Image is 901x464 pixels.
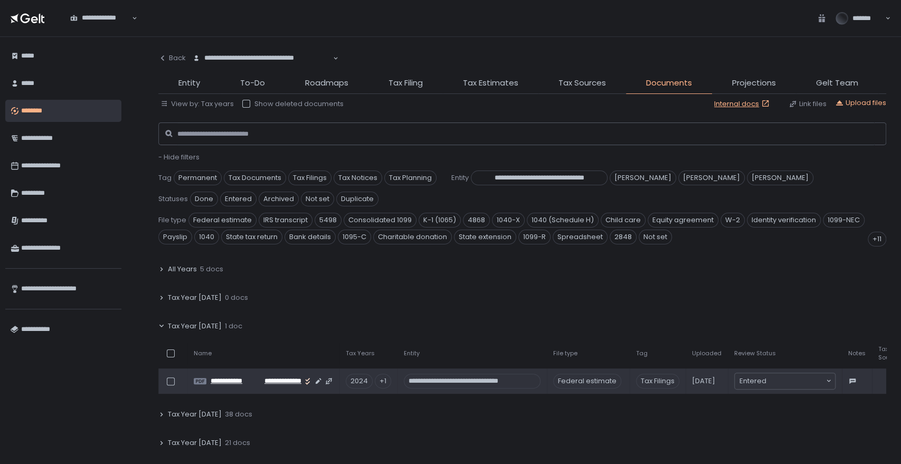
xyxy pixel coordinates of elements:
button: Back [158,48,186,69]
span: Review Status [734,349,776,357]
span: State tax return [221,230,282,244]
button: View by: Tax years [160,99,234,109]
a: Internal docs [714,99,772,109]
div: Back [158,53,186,63]
span: Tax Years [346,349,375,357]
span: 1 doc [225,321,242,331]
div: Search for option [186,48,338,70]
div: Search for option [735,373,835,389]
span: 38 docs [225,410,252,419]
span: Tag [158,173,172,183]
span: Entity [178,77,200,89]
span: Tax Year [DATE] [168,293,222,302]
span: Payslip [158,230,192,244]
span: 5 docs [200,264,223,274]
span: Projections [732,77,776,89]
span: Charitable donation [373,230,452,244]
span: Tax Estimates [463,77,518,89]
span: Duplicate [336,192,378,206]
span: Roadmaps [305,77,348,89]
span: Equity agreement [648,213,718,228]
span: State extension [454,230,516,244]
span: Spreadsheet [553,230,608,244]
span: Not set [639,230,672,244]
span: Federal estimate [188,213,257,228]
span: 1099-R [518,230,551,244]
span: All Years [168,264,197,274]
span: Child care [601,213,646,228]
span: Tax Source [878,345,899,361]
span: 1099-NEC [823,213,865,228]
span: To-Do [240,77,265,89]
span: Consolidated 1099 [344,213,416,228]
span: Tax Year [DATE] [168,438,222,448]
span: Entered [220,192,257,206]
span: File type [158,215,186,225]
span: Tax Year [DATE] [168,410,222,419]
span: Archived [259,192,299,206]
input: Search for option [70,23,131,33]
span: 1040 (Schedule H) [527,213,599,228]
span: Statuses [158,194,188,204]
div: Federal estimate [553,374,621,389]
span: Tax Sources [558,77,606,89]
span: Notes [848,349,866,357]
span: K-1 (1065) [419,213,461,228]
button: Link files [789,99,827,109]
span: - Hide filters [158,152,200,162]
span: Name [194,349,212,357]
span: Tax Filing [388,77,423,89]
span: Tax Planning [384,171,437,185]
span: Tax Filings [636,374,679,389]
span: Entity [404,349,420,357]
span: Identity verification [747,213,821,228]
span: Done [190,192,218,206]
span: [PERSON_NAME] [747,171,813,185]
input: Search for option [766,376,825,386]
span: Entered [739,376,766,386]
input: Search for option [193,63,332,73]
div: +1 [375,374,391,389]
span: W-2 [720,213,745,228]
span: [PERSON_NAME] [678,171,745,185]
span: 21 docs [225,438,250,448]
span: Tag [636,349,648,357]
button: Upload files [835,98,886,108]
div: 2024 [346,374,373,389]
span: File type [553,349,577,357]
span: Tax Notices [334,171,382,185]
span: 2848 [610,230,637,244]
span: 1040 [194,230,219,244]
span: IRS transcript [259,213,312,228]
span: 5498 [315,213,342,228]
span: Tax Filings [288,171,331,185]
span: Permanent [174,171,222,185]
span: Bank details [284,230,336,244]
span: 0 docs [225,293,248,302]
span: 1095-C [338,230,371,244]
span: Tax Documents [224,171,286,185]
div: Search for option [63,7,137,30]
div: +11 [868,232,886,247]
span: Tax Year [DATE] [168,321,222,331]
span: [DATE] [692,376,715,386]
button: - Hide filters [158,153,200,162]
span: 1040-X [492,213,525,228]
span: Uploaded [692,349,722,357]
span: Not set [301,192,334,206]
span: Entity [451,173,469,183]
span: Gelt Team [816,77,858,89]
span: [PERSON_NAME] [610,171,676,185]
span: Documents [646,77,692,89]
span: 4868 [463,213,490,228]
